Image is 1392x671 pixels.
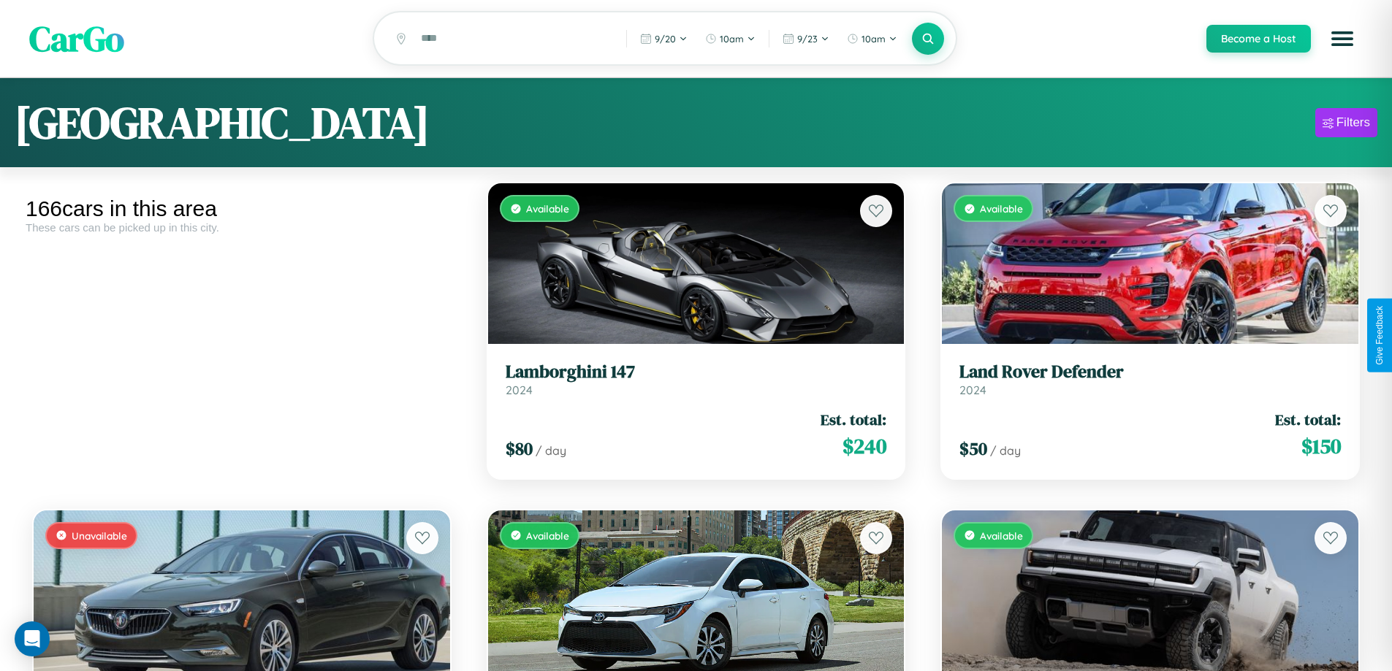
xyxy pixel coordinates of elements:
button: Become a Host [1206,25,1311,53]
button: 10am [840,27,905,50]
a: Land Rover Defender2024 [959,361,1341,397]
span: $ 80 [506,437,533,461]
button: Open menu [1322,18,1363,59]
span: Est. total: [1275,409,1341,430]
span: 10am [720,33,744,45]
h1: [GEOGRAPHIC_DATA] [15,93,430,153]
span: / day [990,443,1021,458]
h3: Lamborghini 147 [506,361,887,383]
span: Available [526,202,569,215]
div: 166 cars in this area [26,196,458,221]
div: Filters [1336,115,1370,130]
span: $ 150 [1301,432,1341,461]
span: 9 / 23 [797,33,818,45]
button: 10am [698,27,763,50]
span: Available [526,529,569,542]
button: 9/20 [633,27,695,50]
div: Give Feedback [1374,306,1385,365]
div: These cars can be picked up in this city. [26,221,458,234]
span: Est. total: [821,409,886,430]
span: 2024 [959,383,986,397]
span: 9 / 20 [655,33,676,45]
span: / day [536,443,566,458]
span: Available [980,202,1023,215]
span: 10am [862,33,886,45]
h3: Land Rover Defender [959,361,1341,383]
div: Open Intercom Messenger [15,621,50,656]
span: Unavailable [72,529,127,542]
a: Lamborghini 1472024 [506,361,887,397]
button: 9/23 [775,27,837,50]
button: Filters [1315,108,1377,137]
span: $ 240 [843,432,886,461]
span: 2024 [506,383,533,397]
span: Available [980,529,1023,542]
span: $ 50 [959,437,987,461]
span: CarGo [29,15,124,63]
